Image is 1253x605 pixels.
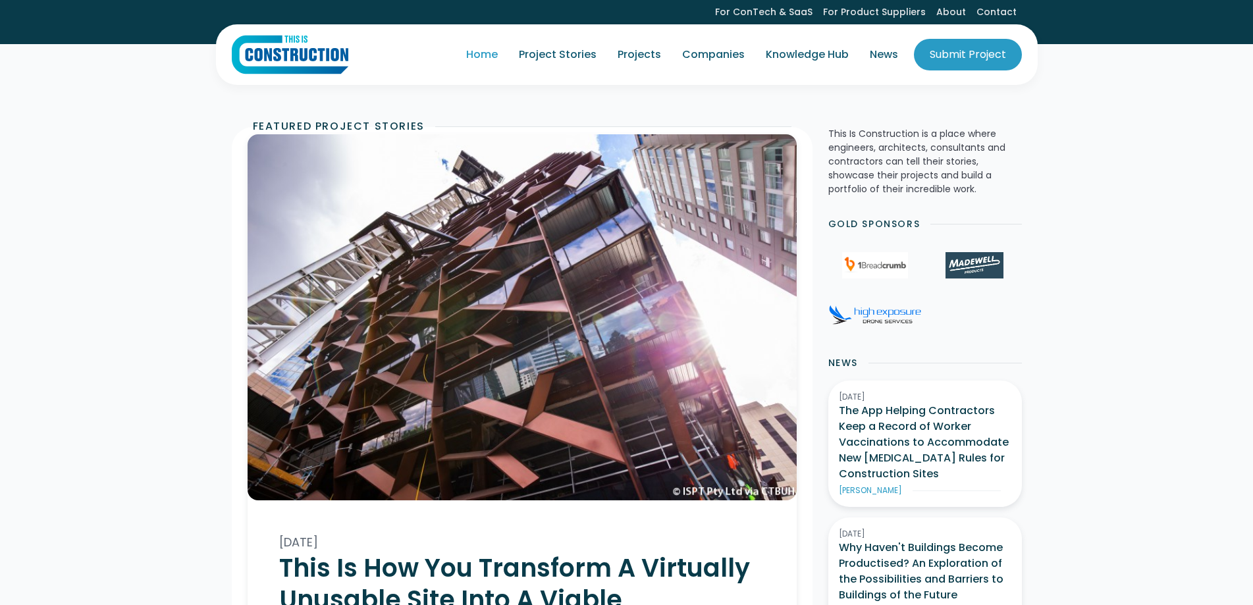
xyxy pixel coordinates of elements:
a: Projects [607,36,672,73]
h3: Why Haven't Buildings Become Productised? An Exploration of the Possibilities and Barriers to Bui... [839,540,1011,603]
a: Companies [672,36,755,73]
div: [DATE] [839,528,1011,540]
a: Knowledge Hub [755,36,859,73]
img: Madewell Products [946,252,1003,278]
p: This Is Construction is a place where engineers, architects, consultants and contractors can tell... [828,127,1022,196]
img: High Exposure [829,305,921,325]
div: Submit Project [930,47,1006,63]
div: [DATE] [279,532,765,553]
a: Project Stories [508,36,607,73]
h2: News [828,356,858,370]
h2: FeatureD Project Stories [253,118,425,134]
a: Submit Project [914,39,1022,70]
h2: Gold Sponsors [828,217,920,231]
h3: The App Helping Contractors Keep a Record of Worker Vaccinations to Accommodate New [MEDICAL_DATA... [839,403,1011,482]
a: News [859,36,909,73]
a: [DATE]The App Helping Contractors Keep a Record of Worker Vaccinations to Accommodate New [MEDICA... [828,381,1022,507]
a: Home [456,36,508,73]
img: 1Breadcrumb [842,252,908,278]
img: This Is Construction Logo [232,35,348,74]
img: This Is How You Transform A Virtually Unusable Site Into A Viable Commercial Development [248,134,797,500]
a: home [232,35,348,74]
div: [PERSON_NAME] [839,485,902,496]
div: [DATE] [839,391,1011,403]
